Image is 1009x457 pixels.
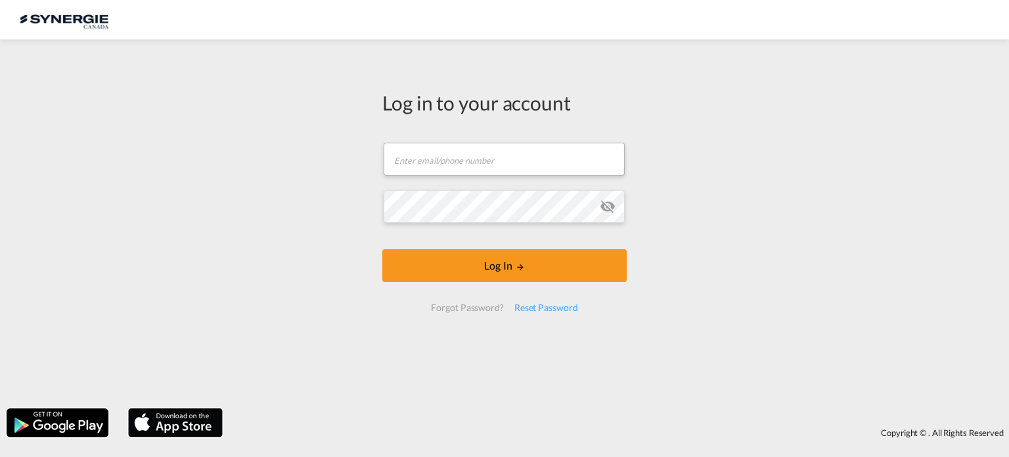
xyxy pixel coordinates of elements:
img: google.png [5,407,110,439]
input: Enter email/phone number [384,143,625,176]
button: LOGIN [382,249,627,282]
div: Forgot Password? [426,296,508,320]
div: Copyright © . All Rights Reserved [229,421,1009,444]
div: Reset Password [509,296,583,320]
md-icon: icon-eye-off [600,199,616,214]
img: 1f56c880d42311ef80fc7dca854c8e59.png [20,5,108,35]
img: apple.png [127,407,224,439]
div: Log in to your account [382,89,627,116]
